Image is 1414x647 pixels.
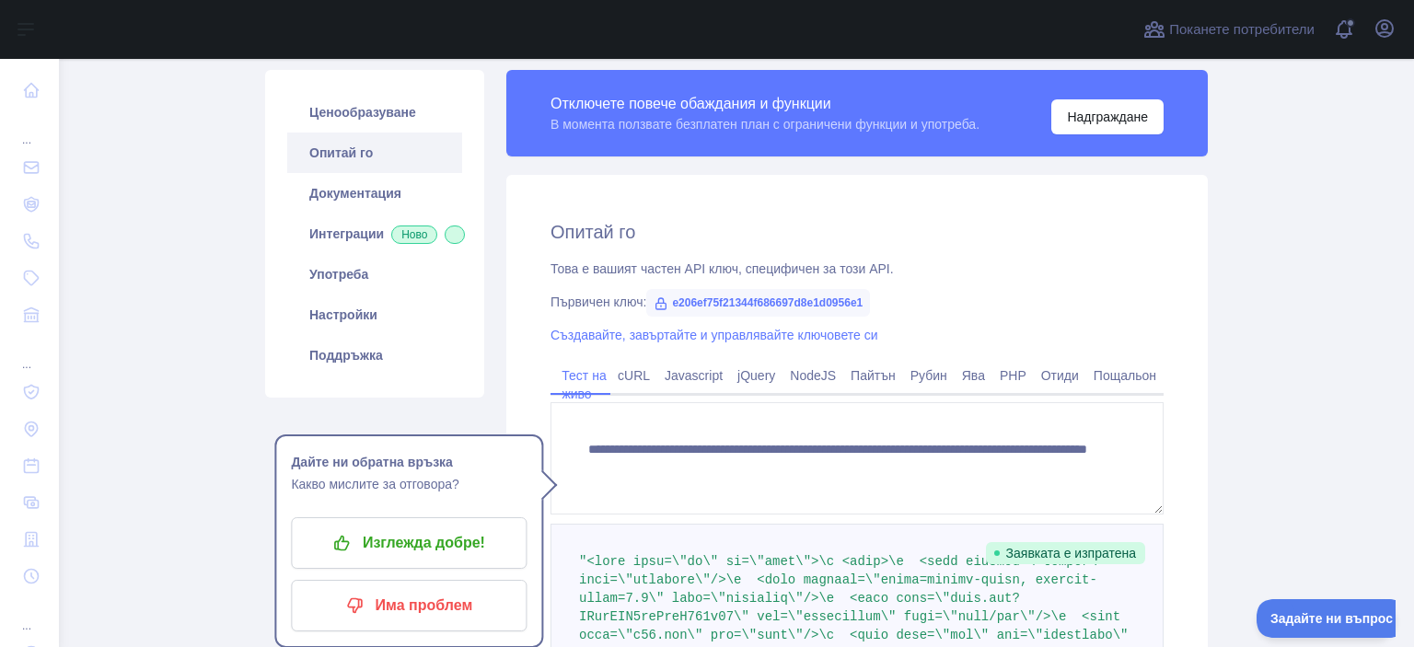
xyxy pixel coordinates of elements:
font: Документация [309,186,401,201]
a: Опитай го [287,133,462,173]
a: Настройки [287,295,462,335]
font: Интеграции [309,226,384,241]
font: Опитай го [551,222,635,242]
font: ... [22,358,31,371]
font: Ново [401,228,427,241]
iframe: Превключване на поддръжката на клиенти [1257,599,1396,638]
font: Пайтън [851,368,896,383]
a: Поддръжка [287,335,462,375]
font: Настройки [309,307,377,322]
a: ИнтеграцииНово [287,214,462,254]
font: Опитай го [309,145,373,160]
button: Поканете потребители [1140,15,1318,44]
button: Надграждане [1051,99,1164,134]
font: Поканете потребители [1169,21,1315,37]
font: ... [22,133,31,146]
font: В момента ползвате безплатен план с ограничени функции и употреба. [551,117,979,132]
font: jQuery [737,368,775,383]
font: Тест на живо [562,368,606,401]
font: Javascript [665,368,723,383]
font: Надграждане [1067,110,1148,124]
font: Поддръжка [309,348,383,363]
font: Употреба [309,267,368,282]
a: Употреба [287,254,462,295]
font: Ценообразуване [309,105,416,120]
font: PHP [1000,368,1026,383]
font: Ява [962,368,985,383]
font: NodeJS [790,368,836,383]
font: Това е вашият частен API ключ, специфичен за този API. [551,261,894,276]
font: Заявката е изпратена [1006,546,1136,560]
font: Отключете повече обаждания и функции [551,96,831,111]
font: Първичен ключ: [551,295,646,309]
font: Отиди [1041,368,1079,383]
font: Пощальон [1094,368,1156,383]
font: Рубин [910,368,947,383]
font: e206ef75f21344f686697d8e1d0956e1 [672,296,863,309]
a: Ценообразуване [287,92,462,133]
font: cURL [618,368,650,383]
font: ... [22,619,31,632]
a: Създавайте, завъртайте и управлявайте ключовете си [551,328,877,342]
a: Документация [287,173,462,214]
